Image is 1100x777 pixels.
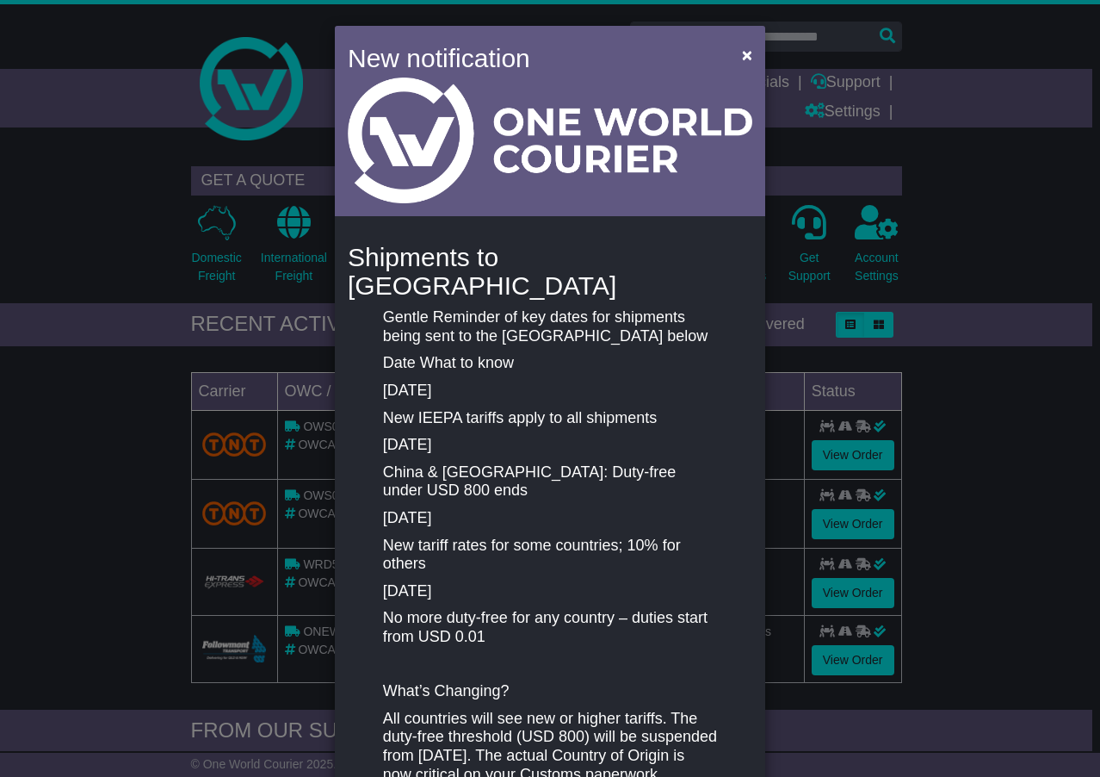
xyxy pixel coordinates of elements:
p: Gentle Reminder of key dates for shipments being sent to the [GEOGRAPHIC_DATA] below [383,308,717,345]
p: [DATE] [383,509,717,528]
p: China & [GEOGRAPHIC_DATA]: Duty-free under USD 800 ends [383,463,717,500]
p: [DATE] [383,382,717,401]
img: Light [348,78,752,203]
p: What’s Changing? [383,682,717,701]
p: [DATE] [383,582,717,601]
button: Close [733,37,761,72]
p: New tariff rates for some countries; 10% for others [383,537,717,574]
span: × [742,45,752,65]
h4: Shipments to [GEOGRAPHIC_DATA] [348,243,752,300]
p: New IEEPA tariffs apply to all shipments [383,409,717,428]
p: Date What to know [383,354,717,373]
h4: New notification [348,39,717,78]
p: [DATE] [383,436,717,455]
p: No more duty-free for any country – duties start from USD 0.01 [383,609,717,646]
